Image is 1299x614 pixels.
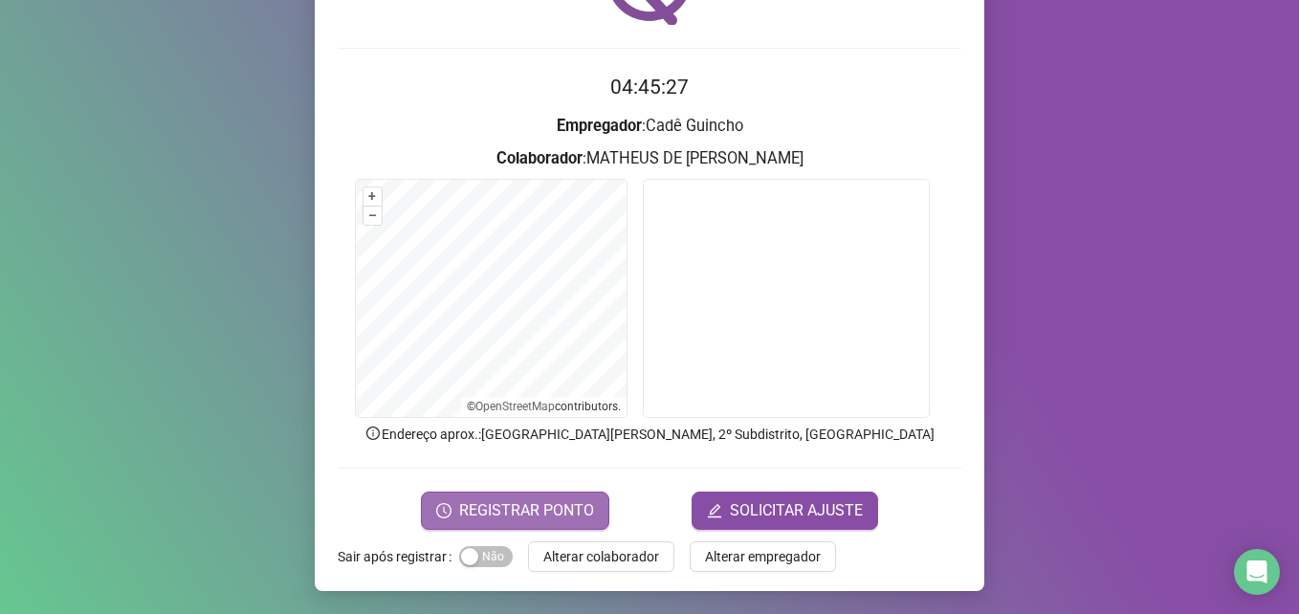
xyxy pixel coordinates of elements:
p: Endereço aprox. : [GEOGRAPHIC_DATA][PERSON_NAME], 2º Subdistrito, [GEOGRAPHIC_DATA] [338,424,961,445]
span: edit [707,503,722,518]
label: Sair após registrar [338,541,459,572]
span: clock-circle [436,503,451,518]
span: Alterar colaborador [543,546,659,567]
h3: : Cadê Guincho [338,114,961,139]
span: info-circle [364,425,382,442]
time: 04:45:27 [610,76,689,99]
button: + [363,187,382,206]
button: REGISTRAR PONTO [421,492,609,530]
button: – [363,207,382,225]
a: OpenStreetMap [475,400,555,413]
span: Alterar empregador [705,546,821,567]
span: SOLICITAR AJUSTE [730,499,863,522]
span: REGISTRAR PONTO [459,499,594,522]
li: © contributors. [467,400,621,413]
div: Open Intercom Messenger [1234,549,1280,595]
button: editSOLICITAR AJUSTE [692,492,878,530]
button: Alterar colaborador [528,541,674,572]
button: Alterar empregador [690,541,836,572]
strong: Colaborador [496,149,583,167]
h3: : MATHEUS DE [PERSON_NAME] [338,146,961,171]
strong: Empregador [557,117,642,135]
